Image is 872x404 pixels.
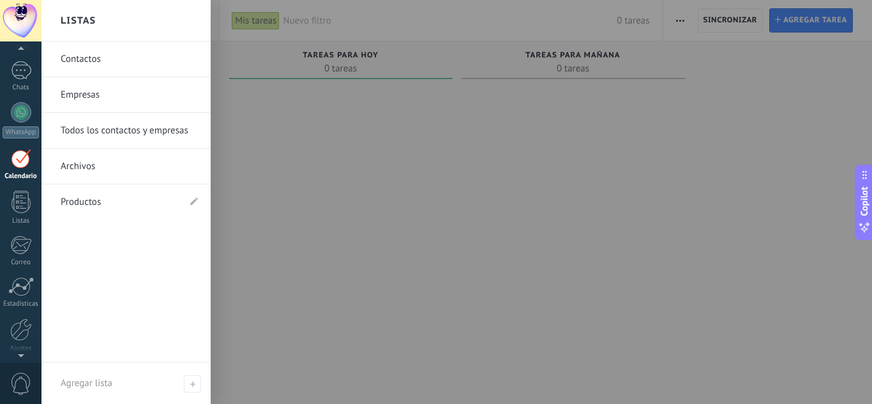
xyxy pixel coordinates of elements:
span: Copilot [858,186,871,216]
div: Chats [3,84,40,92]
div: Correo [3,258,40,267]
div: Estadísticas [3,300,40,308]
div: WhatsApp [3,126,39,138]
a: Todos los contactos y empresas [61,113,198,149]
a: Archivos [61,149,198,184]
a: Empresas [61,77,198,113]
h2: Listas [61,1,96,41]
a: Contactos [61,41,198,77]
a: Productos [61,184,179,220]
div: Listas [3,217,40,225]
span: Agregar lista [184,375,201,393]
div: Calendario [3,172,40,181]
span: Agregar lista [61,377,112,389]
